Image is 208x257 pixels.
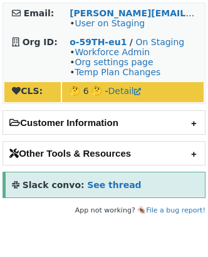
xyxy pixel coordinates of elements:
[23,180,85,190] strong: Slack convo:
[24,8,55,18] strong: Email:
[75,47,150,57] a: Workforce Admin
[75,18,145,28] a: User on Staging
[23,37,58,47] strong: Org ID:
[70,37,127,47] a: o-59TH-eu1
[135,37,184,47] a: On Staging
[87,180,141,190] a: See thread
[70,47,160,77] span: • • •
[130,37,133,47] strong: /
[62,82,204,102] td: 🤔 6 🤔 -
[108,86,141,96] a: Detail
[12,86,43,96] strong: CLS:
[3,142,205,165] h2: Other Tools & Resources
[146,206,205,214] a: File a bug report!
[70,18,145,28] span: •
[75,67,160,77] a: Temp Plan Changes
[3,111,205,134] h2: Customer Information
[75,57,153,67] a: Org settings page
[3,204,205,217] footer: App not working? 🪳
